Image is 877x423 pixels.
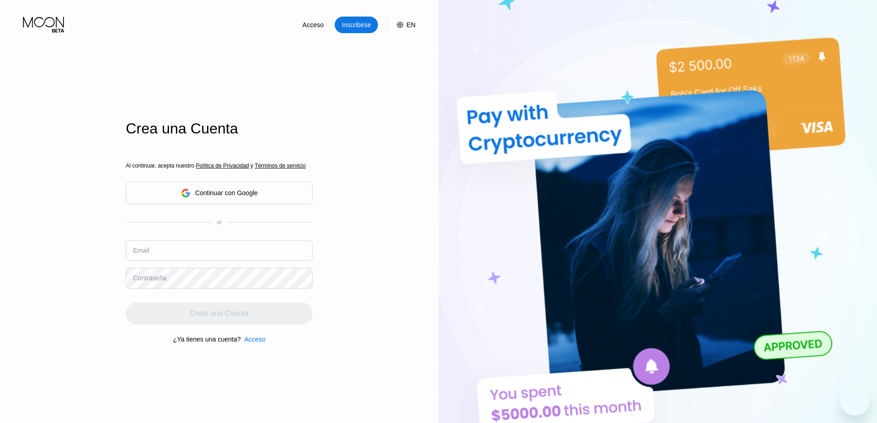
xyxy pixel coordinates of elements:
div: Email [133,247,149,254]
div: Inscribirse [335,17,378,33]
div: EN [407,21,415,29]
div: Acceso [291,17,335,33]
div: Continuar con Google [126,182,313,204]
div: Crea una Cuenta [126,120,313,137]
div: ¿Ya tienes una cuenta? [173,336,241,343]
div: Al continuar, acepta nuestro [126,162,313,169]
div: Acceso [244,336,266,343]
div: or [217,219,222,226]
iframe: Botón para iniciar la ventana de mensajería [840,386,870,416]
div: Acceso [302,20,325,29]
div: Acceso [241,336,266,343]
div: EN [387,17,415,33]
div: Contraseña [133,274,166,282]
span: y [249,162,255,169]
div: Continuar con Google [195,189,258,197]
span: Términos de servicio [255,162,306,169]
div: Inscribirse [341,20,372,29]
span: Política de Privacidad [196,162,249,169]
